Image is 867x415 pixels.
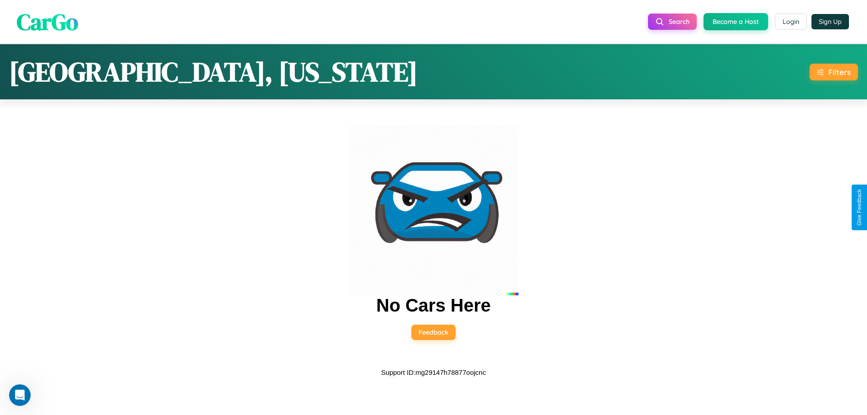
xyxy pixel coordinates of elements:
button: Become a Host [704,13,768,30]
button: Search [648,14,697,30]
h2: No Cars Here [376,295,490,316]
p: Support ID: mg29147h78877oojcnc [381,366,486,378]
button: Sign Up [811,14,849,29]
div: Give Feedback [856,189,862,226]
h1: [GEOGRAPHIC_DATA], [US_STATE] [9,53,418,90]
iframe: Intercom live chat [9,384,31,406]
img: car [349,126,518,295]
span: CarGo [17,6,78,37]
button: Filters [810,64,858,80]
div: Filters [828,67,851,77]
button: Login [775,14,807,30]
button: Feedback [411,325,456,340]
span: Search [669,18,690,26]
